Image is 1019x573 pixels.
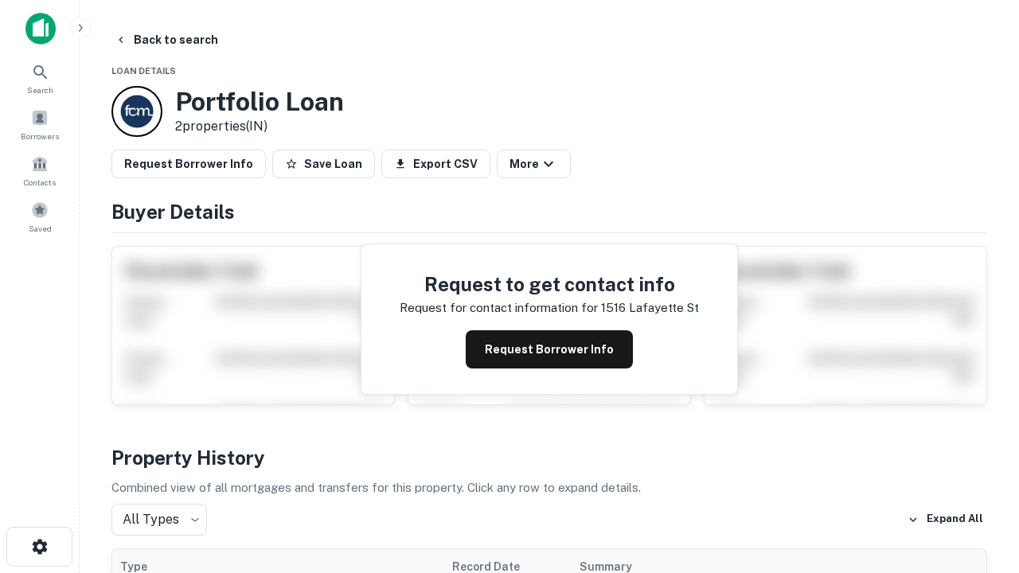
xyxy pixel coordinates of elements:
button: Expand All [904,508,987,532]
span: Loan Details [111,66,176,76]
p: Request for contact information for [400,298,598,318]
span: Borrowers [21,130,59,142]
h4: Request to get contact info [400,270,699,298]
span: Saved [29,222,52,235]
a: Borrowers [5,103,75,146]
button: Request Borrower Info [111,150,266,178]
span: Search [27,84,53,96]
a: Contacts [5,149,75,192]
button: Save Loan [272,150,375,178]
img: capitalize-icon.png [25,13,56,45]
h3: Portfolio Loan [175,87,344,117]
p: Combined view of all mortgages and transfers for this property. Click any row to expand details. [111,478,987,497]
span: Contacts [24,176,56,189]
button: Back to search [108,25,224,54]
button: More [497,150,571,178]
p: 1516 lafayette st [601,298,699,318]
button: Request Borrower Info [466,330,633,368]
button: Export CSV [381,150,490,178]
p: 2 properties (IN) [175,117,344,136]
h4: Property History [111,443,987,472]
h4: Buyer Details [111,197,987,226]
a: Saved [5,195,75,238]
iframe: Chat Widget [939,446,1019,522]
div: All Types [111,504,207,536]
a: Search [5,57,75,99]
